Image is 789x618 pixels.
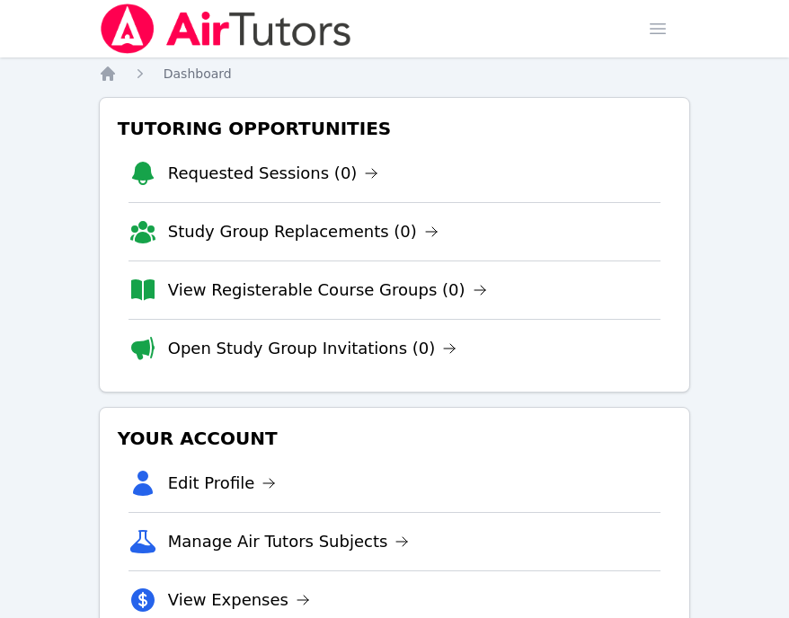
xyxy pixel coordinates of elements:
a: Dashboard [164,65,232,83]
a: Manage Air Tutors Subjects [168,529,410,554]
a: Requested Sessions (0) [168,161,379,186]
a: Study Group Replacements (0) [168,219,439,244]
h3: Your Account [114,422,676,455]
a: View Registerable Course Groups (0) [168,278,487,303]
a: Edit Profile [168,471,277,496]
img: Air Tutors [99,4,353,54]
a: Open Study Group Invitations (0) [168,336,457,361]
nav: Breadcrumb [99,65,691,83]
a: View Expenses [168,587,310,613]
h3: Tutoring Opportunities [114,112,676,145]
span: Dashboard [164,66,232,81]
